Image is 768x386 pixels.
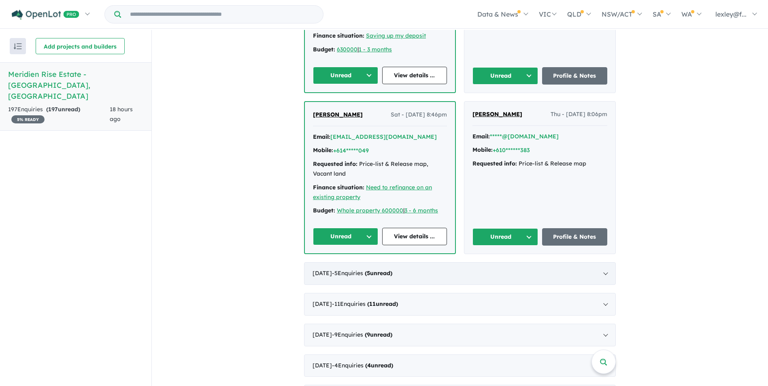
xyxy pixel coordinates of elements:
[472,160,517,167] strong: Requested info:
[367,300,398,308] strong: ( unread)
[313,184,432,201] a: Need to refinance on an existing property
[365,362,393,369] strong: ( unread)
[8,69,143,102] h5: Meridien Rise Estate - [GEOGRAPHIC_DATA] , [GEOGRAPHIC_DATA]
[332,331,392,338] span: - 9 Enquir ies
[313,146,333,154] strong: Mobile:
[366,32,426,39] a: Saving up my deposit
[337,207,403,214] a: Whole property 600000
[542,228,608,246] a: Profile & Notes
[304,354,616,377] div: [DATE]
[332,269,392,277] span: - 5 Enquir ies
[382,67,447,84] a: View details ...
[332,300,398,308] span: - 11 Enquir ies
[313,159,447,179] div: Price-list & Release map, Vacant land
[391,110,447,120] span: Sat - [DATE] 8:46pm
[313,45,447,55] div: |
[367,362,371,369] span: 4
[472,67,538,85] button: Unread
[304,262,616,285] div: [DATE]
[11,115,45,123] span: 5 % READY
[365,331,392,338] strong: ( unread)
[110,106,133,123] span: 18 hours ago
[472,146,493,153] strong: Mobile:
[404,207,438,214] a: 3 - 6 months
[313,111,363,118] span: [PERSON_NAME]
[715,10,747,18] span: lexley@f...
[36,38,125,54] button: Add projects and builders
[382,228,447,245] a: View details ...
[8,105,110,124] div: 197 Enquir ies
[313,46,335,53] strong: Budget:
[313,206,447,216] div: |
[313,67,378,84] button: Unread
[313,228,378,245] button: Unread
[123,6,321,23] input: Try estate name, suburb, builder or developer
[472,110,522,119] a: [PERSON_NAME]
[330,133,437,141] button: [EMAIL_ADDRESS][DOMAIN_NAME]
[542,67,608,85] a: Profile & Notes
[304,324,616,346] div: [DATE]
[313,207,335,214] strong: Budget:
[48,106,58,113] span: 197
[367,331,370,338] span: 9
[551,110,607,119] span: Thu - [DATE] 8:06pm
[472,159,607,169] div: Price-list & Release map
[313,184,364,191] strong: Finance situation:
[369,300,376,308] span: 11
[367,269,370,277] span: 5
[313,110,363,120] a: [PERSON_NAME]
[313,160,357,168] strong: Requested info:
[472,228,538,246] button: Unread
[472,133,490,140] strong: Email:
[472,110,522,118] span: [PERSON_NAME]
[313,133,330,140] strong: Email:
[46,106,80,113] strong: ( unread)
[14,43,22,49] img: sort.svg
[304,293,616,316] div: [DATE]
[332,362,393,369] span: - 4 Enquir ies
[359,46,392,53] a: 1 - 3 months
[12,10,79,20] img: Openlot PRO Logo White
[365,269,392,277] strong: ( unread)
[313,32,364,39] strong: Finance situation:
[337,46,357,53] a: 630000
